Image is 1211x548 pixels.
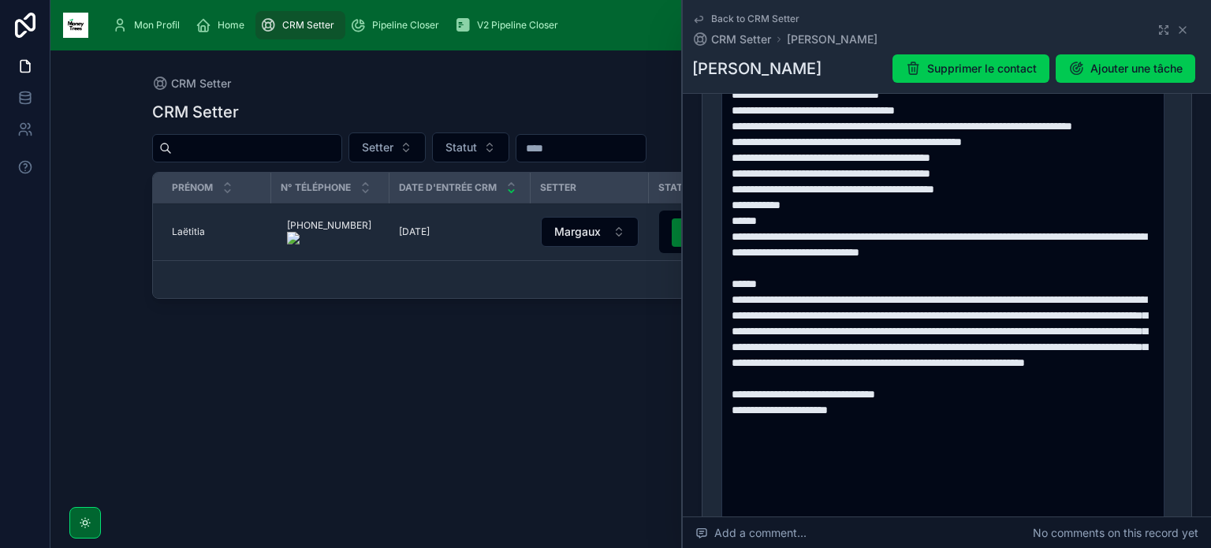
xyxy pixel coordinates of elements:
[927,61,1037,76] span: Supprimer le contact
[711,32,771,47] span: CRM Setter
[1090,61,1183,76] span: Ajouter une tâche
[695,525,807,541] span: Add a comment...
[287,232,371,244] img: actions-icon.png
[692,32,771,47] a: CRM Setter
[432,132,509,162] button: Select Button
[101,8,1148,43] div: scrollable content
[345,11,450,39] a: Pipeline Closer
[172,181,213,194] span: Prénom
[541,217,639,247] button: Select Button
[658,181,740,194] span: Statut du lead
[692,58,822,80] h1: [PERSON_NAME]
[399,226,430,238] span: [DATE]
[107,11,191,39] a: Mon Profil
[191,11,255,39] a: Home
[892,54,1049,83] button: Supprimer le contact
[218,19,244,32] span: Home
[172,226,205,238] span: Laëtitia
[399,181,497,194] span: Date d'entrée CRM
[658,210,762,254] a: Select Button
[787,32,878,47] a: [PERSON_NAME]
[445,140,477,155] span: Statut
[281,213,380,251] a: [PHONE_NUMBER]
[372,19,439,32] span: Pipeline Closer
[152,101,239,123] h1: CRM Setter
[348,132,426,162] button: Select Button
[152,76,231,91] a: CRM Setter
[281,181,351,194] span: N° Téléphone
[659,211,762,253] button: Select Button
[172,226,262,238] a: Laëtitia
[540,181,576,194] span: Setter
[450,11,569,39] a: V2 Pipeline Closer
[1056,54,1195,83] button: Ajouter une tâche
[171,76,231,91] span: CRM Setter
[711,13,799,25] span: Back to CRM Setter
[255,11,345,39] a: CRM Setter
[554,224,601,240] span: Margaux
[63,13,88,38] img: App logo
[362,140,393,155] span: Setter
[540,216,639,248] a: Select Button
[282,19,334,32] span: CRM Setter
[134,19,180,32] span: Mon Profil
[399,226,521,238] a: [DATE]
[477,19,558,32] span: V2 Pipeline Closer
[692,13,799,25] a: Back to CRM Setter
[287,219,371,231] onoff-telecom-ce-phone-number-wrapper: [PHONE_NUMBER]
